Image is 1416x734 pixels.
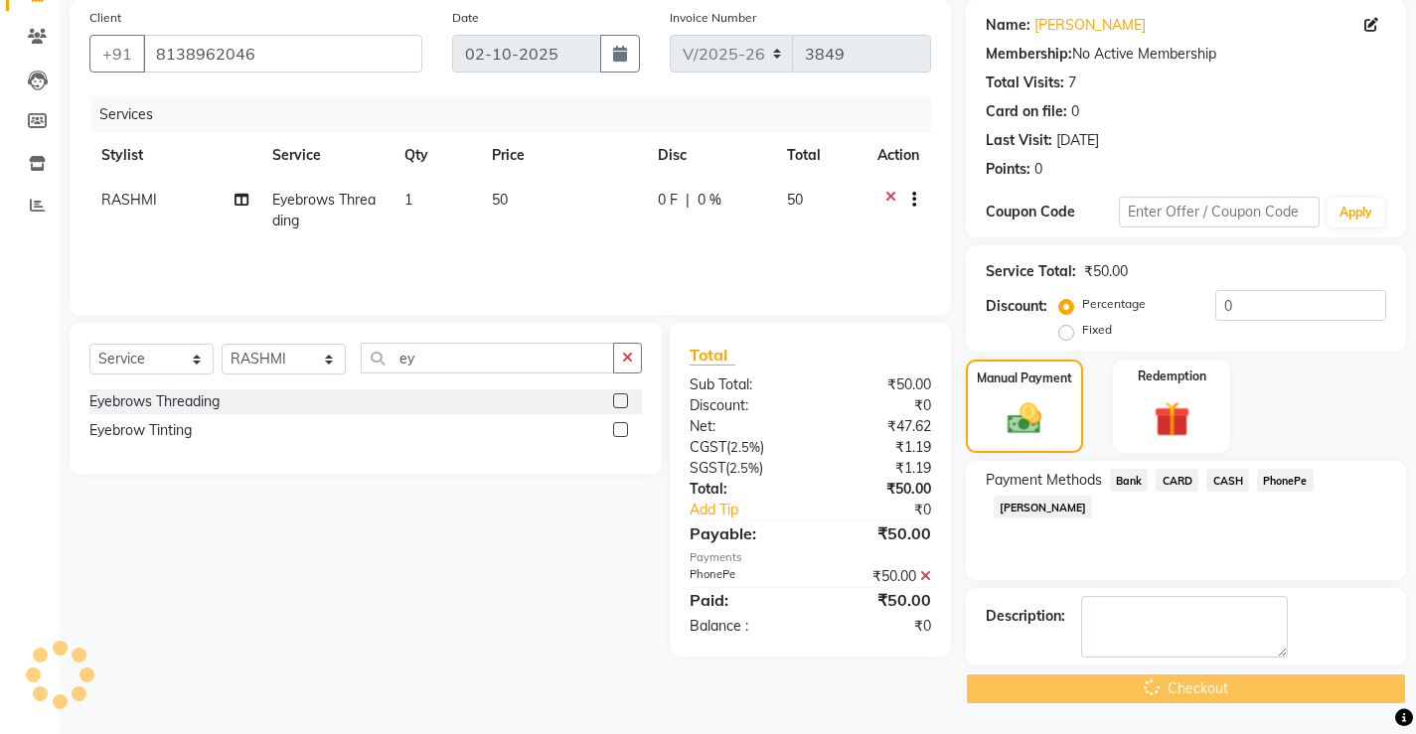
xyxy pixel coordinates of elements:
th: Total [775,133,865,178]
span: [PERSON_NAME] [994,496,1093,518]
div: Card on file: [986,101,1067,122]
span: 50 [787,191,803,209]
div: Coupon Code [986,202,1119,222]
div: 0 [1034,159,1042,180]
div: Services [91,96,946,133]
th: Service [260,133,392,178]
span: 2.5% [729,460,759,476]
span: 0 F [658,190,678,211]
div: Description: [986,606,1065,627]
div: Discount: [986,296,1047,317]
div: ₹1.19 [810,458,945,479]
span: CARD [1156,469,1198,492]
label: Redemption [1138,367,1206,385]
span: PhonePe [1257,469,1314,492]
img: _gift.svg [1143,397,1201,442]
div: ₹47.62 [810,416,945,437]
div: Name: [986,15,1030,36]
div: ₹0 [833,500,946,520]
span: RASHMI [101,191,157,209]
span: CGST [690,438,726,456]
div: Points: [986,159,1030,180]
div: ₹1.19 [810,437,945,458]
div: ( ) [675,458,810,479]
input: Search by Name/Mobile/Email/Code [143,35,422,73]
input: Search or Scan [361,343,614,373]
a: [PERSON_NAME] [1034,15,1146,36]
div: Discount: [675,395,810,416]
span: 2.5% [730,439,760,455]
img: _cash.svg [997,399,1052,439]
div: ₹50.00 [810,566,945,587]
label: Invoice Number [670,9,756,27]
label: Fixed [1082,321,1112,339]
th: Price [480,133,646,178]
div: Sub Total: [675,374,810,395]
div: Eyebrow Tinting [89,420,192,441]
th: Qty [393,133,480,178]
span: CASH [1206,469,1249,492]
div: PhonePe [675,566,810,587]
div: ₹50.00 [1084,261,1128,282]
div: ₹50.00 [810,521,945,545]
div: Last Visit: [986,130,1052,151]
div: Payable: [675,521,810,545]
label: Date [452,9,479,27]
div: ₹0 [810,616,945,637]
div: Total: [675,479,810,500]
div: Eyebrows Threading [89,391,220,412]
div: ( ) [675,437,810,458]
th: Disc [646,133,775,178]
div: ₹0 [810,395,945,416]
span: 0 % [698,190,721,211]
a: Add Tip [675,500,833,520]
span: Total [690,345,735,366]
span: 1 [404,191,412,209]
div: Total Visits: [986,73,1064,93]
label: Manual Payment [977,369,1072,387]
span: 50 [492,191,508,209]
div: Paid: [675,588,810,612]
div: ₹50.00 [810,479,945,500]
div: ₹50.00 [810,588,945,612]
div: Balance : [675,616,810,637]
span: Payment Methods [986,470,1102,491]
div: Service Total: [986,261,1076,282]
div: Payments [690,549,931,566]
span: Bank [1110,469,1149,492]
span: | [686,190,690,211]
label: Percentage [1082,295,1146,313]
input: Enter Offer / Coupon Code [1119,197,1320,227]
button: Apply [1328,198,1384,227]
th: Action [865,133,931,178]
div: ₹50.00 [810,374,945,395]
label: Client [89,9,121,27]
div: Net: [675,416,810,437]
div: Membership: [986,44,1072,65]
span: SGST [690,459,725,477]
div: 7 [1068,73,1076,93]
div: No Active Membership [986,44,1386,65]
div: [DATE] [1056,130,1099,151]
span: Eyebrows Threading [272,191,376,229]
th: Stylist [89,133,260,178]
div: 0 [1071,101,1079,122]
button: +91 [89,35,145,73]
